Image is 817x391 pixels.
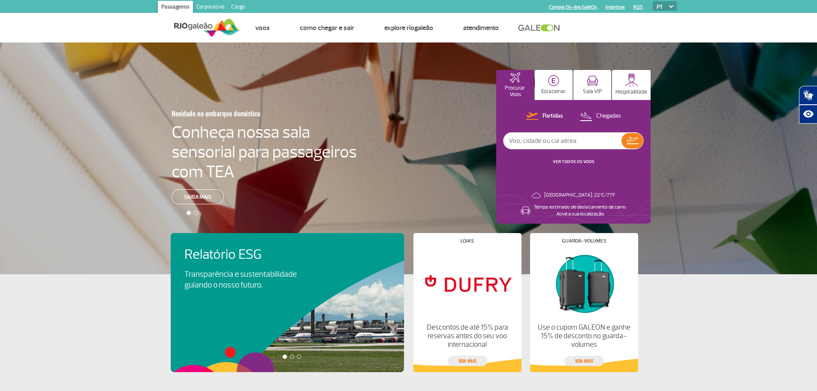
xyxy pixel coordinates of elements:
p: Chegadas [596,112,621,120]
p: Procurar Voos [500,85,530,98]
h4: Lojas [461,239,474,243]
a: Atendimento [463,24,499,32]
a: RQS [633,4,643,10]
a: VER TODOS OS VOOS [553,159,594,164]
p: Tempo estimado de deslocamento de carro: Ative a sua localização [534,204,627,218]
img: Guarda-volumes [537,250,630,316]
a: Explore RIOgaleão [384,24,433,32]
button: Chegadas [577,111,624,122]
img: airplaneHomeActive.svg [510,73,520,83]
a: Como chegar e sair [300,24,354,32]
h3: Novidade no embarque doméstico [172,104,315,122]
p: Use o cupom GALEON e ganhe 15% de desconto no guarda-volumes [537,323,630,349]
button: Hospitalidade [612,70,651,100]
input: Voo, cidade ou cia aérea [503,133,621,149]
p: Transparência e sustentabilidade guiando o nosso futuro. [184,269,306,291]
img: Lojas [420,250,514,316]
a: Imprensa [606,4,625,10]
p: Estacionar [541,88,566,95]
a: veja mais [564,356,604,366]
p: [GEOGRAPHIC_DATA]: 22°C/71°F [544,192,615,199]
p: Sala VIP [583,88,602,95]
a: Passageiros [158,1,193,15]
button: Partidas [524,111,566,122]
img: hospitality.svg [625,73,638,87]
a: veja mais [448,356,487,366]
h4: Relatório ESG [184,247,321,263]
p: Partidas [543,112,563,120]
p: Descontos de até 15% para reservas antes do seu voo internacional [420,323,514,349]
a: Cargo [228,1,248,15]
div: Plugin de acessibilidade da Hand Talk. [799,86,817,124]
button: Procurar Voos [496,70,534,100]
img: vipRoom.svg [587,76,598,86]
a: Compra On-line GaleOn [549,4,597,10]
a: Corporativo [193,1,228,15]
button: VER TODOS OS VOOS [550,158,597,165]
h4: Guarda-volumes [562,239,606,243]
p: Hospitalidade [615,89,647,95]
button: Abrir recursos assistivos. [799,105,817,124]
h4: Conheça nossa sala sensorial para passageiros com TEA [172,122,357,182]
a: Saiba mais [172,189,224,204]
img: carParkingHome.svg [548,75,559,86]
button: Sala VIP [573,70,611,100]
button: Abrir tradutor de língua de sinais. [799,86,817,105]
a: Relatório ESGTransparência e sustentabilidade guiando o nosso futuro. [184,247,390,291]
button: Estacionar [535,70,573,100]
a: Voos [255,24,270,32]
